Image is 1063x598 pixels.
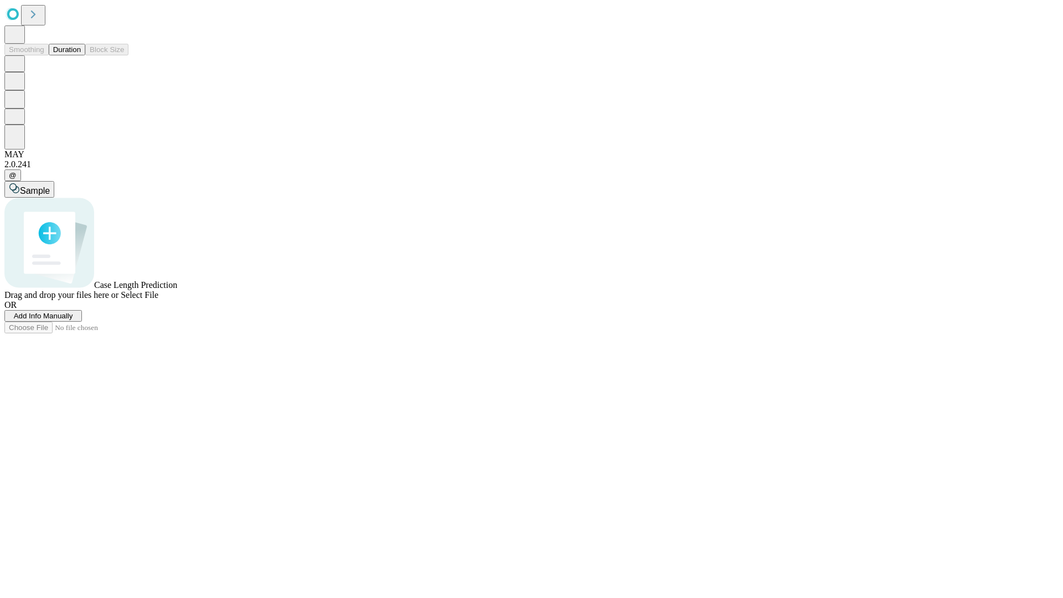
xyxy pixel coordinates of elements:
[94,280,177,290] span: Case Length Prediction
[4,290,118,300] span: Drag and drop your files here or
[121,290,158,300] span: Select File
[4,159,1059,169] div: 2.0.241
[49,44,85,55] button: Duration
[20,186,50,195] span: Sample
[85,44,128,55] button: Block Size
[14,312,73,320] span: Add Info Manually
[4,181,54,198] button: Sample
[4,169,21,181] button: @
[9,171,17,179] span: @
[4,44,49,55] button: Smoothing
[4,310,82,322] button: Add Info Manually
[4,149,1059,159] div: MAY
[4,300,17,310] span: OR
